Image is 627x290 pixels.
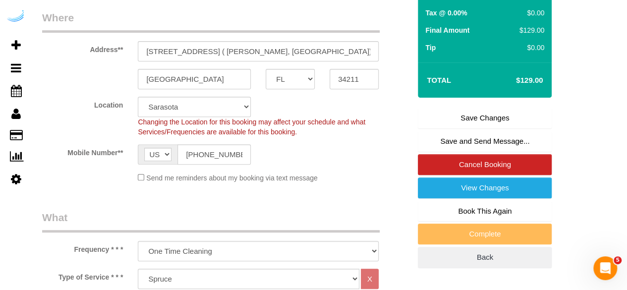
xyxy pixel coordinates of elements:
[35,241,130,254] label: Frequency * * *
[515,43,544,53] div: $0.00
[42,10,380,33] legend: Where
[427,76,451,84] strong: Total
[418,154,552,175] a: Cancel Booking
[593,256,617,280] iframe: Intercom live chat
[614,256,622,264] span: 5
[418,131,552,152] a: Save and Send Message...
[177,144,251,165] input: Mobile Number**
[138,118,365,136] span: Changing the Location for this booking may affect your schedule and what Services/Frequencies are...
[418,177,552,198] a: View Changes
[6,10,26,24] img: Automaid Logo
[515,8,544,18] div: $0.00
[146,174,318,182] span: Send me reminders about my booking via text message
[35,97,130,110] label: Location
[425,43,436,53] label: Tip
[42,210,380,232] legend: What
[418,201,552,222] a: Book This Again
[425,8,467,18] label: Tax @ 0.00%
[418,247,552,268] a: Back
[35,269,130,282] label: Type of Service * * *
[486,76,543,85] h4: $129.00
[418,108,552,128] a: Save Changes
[35,144,130,158] label: Mobile Number**
[330,69,379,89] input: Zip Code**
[425,25,469,35] label: Final Amount
[515,25,544,35] div: $129.00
